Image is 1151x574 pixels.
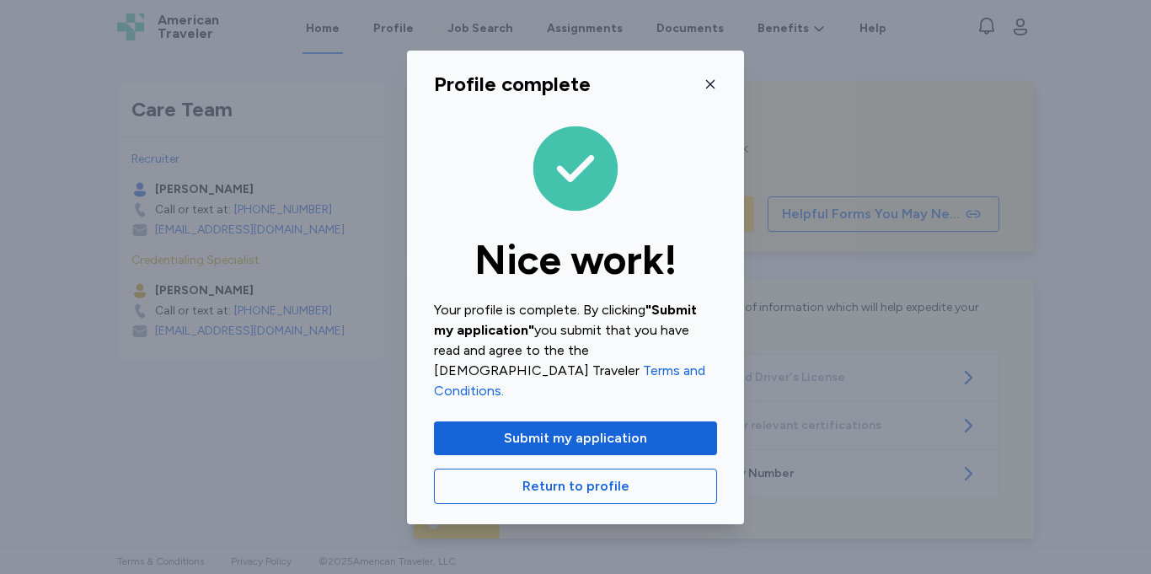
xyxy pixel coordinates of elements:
button: Submit my application [434,421,717,455]
div: Nice work! [434,239,717,280]
button: Return to profile [434,469,717,504]
div: Your profile is complete. By clicking you submit that you have read and agree to the the [DEMOGRA... [434,300,717,401]
span: Submit my application [504,428,647,448]
div: Profile complete [434,71,591,98]
span: Return to profile [522,476,629,496]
